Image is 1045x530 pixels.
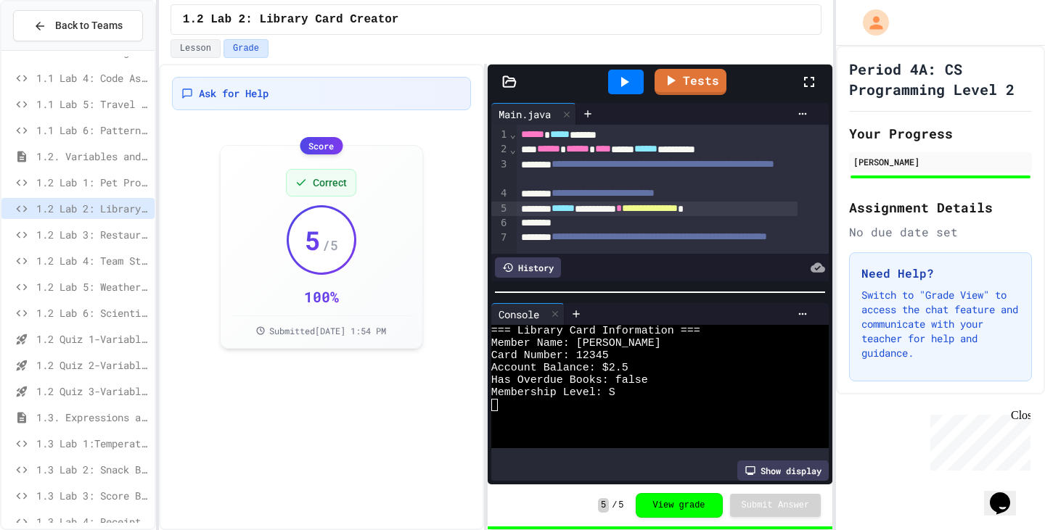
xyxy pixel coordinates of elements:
div: 5 [491,202,509,216]
span: === Library Card Information === [491,325,700,337]
span: 1.2 Quiz 2-Variables and Data Types [36,357,149,373]
span: Fold line [509,144,517,155]
div: 100 % [304,286,339,307]
iframe: chat widget [925,409,1030,471]
h1: Period 4A: CS Programming Level 2 [849,59,1032,99]
span: 1.2 Quiz 3-Variables and Data Types [36,384,149,399]
span: 1.3 Lab 3: Score Board Fixer [36,488,149,503]
span: / [612,500,617,511]
span: Fold line [509,128,517,140]
span: Has Overdue Books: false [491,374,648,386]
span: 1.1 Lab 4: Code Assembly Challenge [36,70,149,86]
span: 1.1 Lab 5: Travel Route Debugger [36,96,149,112]
span: 1.2 Lab 2: Library Card Creator [183,11,399,28]
div: Show display [737,460,829,481]
div: 7 [491,231,509,260]
span: 1.2. Variables and Data Types [36,149,149,164]
span: 1.2 Lab 3: Restaurant Order System [36,227,149,242]
h2: Assignment Details [849,197,1032,218]
div: 4 [491,186,509,201]
span: 5 [305,225,321,254]
h3: Need Help? [861,265,1020,282]
span: 1.3 Lab 2: Snack Budget Tracker [36,462,149,477]
button: Grade [224,39,269,58]
div: 2 [491,142,509,157]
div: Main.java [491,107,558,122]
span: 1.3 Lab 4: Receipt Formatter [36,514,149,529]
button: Submit Answer [730,494,821,517]
span: Correct [313,175,347,190]
button: Lesson [171,39,221,58]
span: Submit Answer [742,500,810,511]
button: View grade [636,493,723,518]
iframe: chat widget [984,472,1030,515]
div: Console [491,307,546,322]
div: [PERSON_NAME] [853,155,1028,168]
div: Console [491,303,565,325]
div: No due date set [849,223,1032,241]
span: Account Balance: $2.5 [491,362,628,374]
span: 5 [618,500,623,511]
span: Member Name: [PERSON_NAME] [491,337,661,349]
span: 5 [598,498,609,513]
span: 1.2 Lab 4: Team Stats Calculator [36,253,149,268]
span: Card Number: 12345 [491,349,609,362]
div: 6 [491,216,509,231]
span: Membership Level: S [491,386,615,399]
span: / 5 [322,235,338,255]
h2: Your Progress [849,123,1032,144]
span: Submitted [DATE] 1:54 PM [269,325,386,336]
span: 1.2 Lab 5: Weather Station Debugger [36,279,149,294]
div: 1 [491,128,509,142]
span: 1.2 Lab 1: Pet Profile Fix [36,175,149,190]
span: 1.2 Quiz 1-Variables and Data Types [36,331,149,347]
span: 1.2 Lab 2: Library Card Creator [36,201,149,216]
button: Back to Teams [13,10,143,41]
span: 1.3 Lab 1:Temperature Display Fix [36,436,149,451]
div: History [495,257,561,278]
div: Chat with us now!Close [6,6,100,92]
span: Back to Teams [55,18,123,33]
div: My Account [848,6,893,39]
a: Tests [655,69,726,95]
div: Score [300,137,343,154]
span: 1.3. Expressions and Output [New] [36,410,149,425]
span: 1.2 Lab 6: Scientific Calculator [36,305,149,320]
p: Switch to "Grade View" to access the chat feature and communicate with your teacher for help and ... [861,288,1020,360]
div: Main.java [491,103,576,125]
div: 3 [491,157,509,187]
span: Ask for Help [199,86,269,101]
span: 1.1 Lab 6: Pattern Detective [36,123,149,138]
